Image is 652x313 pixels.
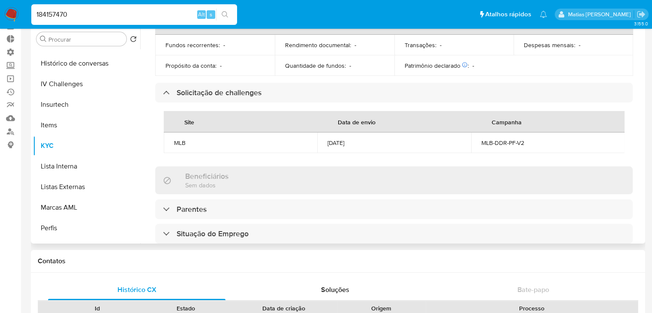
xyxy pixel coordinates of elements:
[165,41,220,49] p: Fundos recorrentes :
[472,62,474,69] p: -
[210,10,212,18] span: s
[155,166,633,194] div: BeneficiáriosSem dados
[220,62,222,69] p: -
[31,9,237,20] input: Pesquise usuários ou casos...
[328,111,386,132] div: Data de envio
[405,41,436,49] p: Transações :
[485,10,531,19] span: Atalhos rápidos
[568,10,634,18] p: matias.logusso@mercadopago.com.br
[285,41,351,49] p: Rendimento documental :
[540,11,547,18] a: Notificações
[185,172,228,181] h3: Beneficiários
[48,36,123,43] input: Procurar
[343,304,420,313] div: Origem
[33,135,140,156] button: KYC
[634,20,648,27] span: 3.155.0
[33,238,140,259] button: Relacionados
[355,41,356,49] p: -
[40,36,47,42] button: Procurar
[405,62,469,69] p: Patrimônio declarado :
[33,94,140,115] button: Insurtech
[432,304,632,313] div: Processo
[33,115,140,135] button: Items
[33,53,140,74] button: Histórico de conversas
[174,111,204,132] div: Site
[155,83,633,102] div: Solicitação de challenges
[198,10,205,18] span: Alt
[155,199,633,219] div: Parentes
[33,74,140,94] button: IV Challenges
[33,177,140,197] button: Listas Externas
[177,205,207,214] h3: Parentes
[236,304,331,313] div: Data de criação
[33,218,140,238] button: Perfis
[481,111,532,132] div: Campanha
[33,197,140,218] button: Marcas AML
[328,139,460,147] div: [DATE]
[147,304,224,313] div: Estado
[517,285,549,295] span: Bate-papo
[155,224,633,244] div: Situação do Emprego
[579,41,580,49] p: -
[174,139,307,147] div: MLB
[285,62,346,69] p: Quantidade de fundos :
[481,139,614,147] div: MLB-DDR-PF-V2
[440,41,442,49] p: -
[223,41,225,49] p: -
[33,156,140,177] button: Lista Interna
[185,181,228,189] p: Sem dados
[130,36,137,45] button: Retornar ao pedido padrão
[216,9,234,21] button: search-icon
[177,88,261,97] h3: Solicitação de challenges
[321,285,349,295] span: Soluções
[38,257,638,265] h1: Contatos
[524,41,575,49] p: Despesas mensais :
[165,62,216,69] p: Propósito da conta :
[177,229,249,238] h3: Situação do Emprego
[637,10,646,19] a: Sair
[349,62,351,69] p: -
[117,285,156,295] span: Histórico CX
[59,304,135,313] div: Id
